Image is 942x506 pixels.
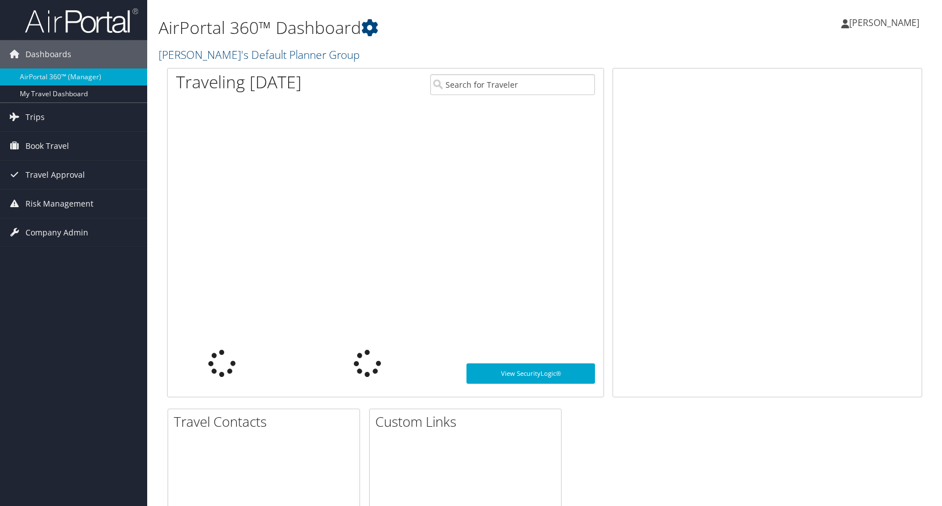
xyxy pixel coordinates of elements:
[159,47,362,62] a: [PERSON_NAME]'s Default Planner Group
[25,161,85,189] span: Travel Approval
[174,412,359,431] h2: Travel Contacts
[25,132,69,160] span: Book Travel
[25,190,93,218] span: Risk Management
[25,103,45,131] span: Trips
[176,70,302,94] h1: Traveling [DATE]
[25,218,88,247] span: Company Admin
[841,6,931,40] a: [PERSON_NAME]
[849,16,919,29] span: [PERSON_NAME]
[25,40,71,68] span: Dashboards
[466,363,595,384] a: View SecurityLogic®
[159,16,673,40] h1: AirPortal 360™ Dashboard
[430,74,595,95] input: Search for Traveler
[25,7,138,34] img: airportal-logo.png
[375,412,561,431] h2: Custom Links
